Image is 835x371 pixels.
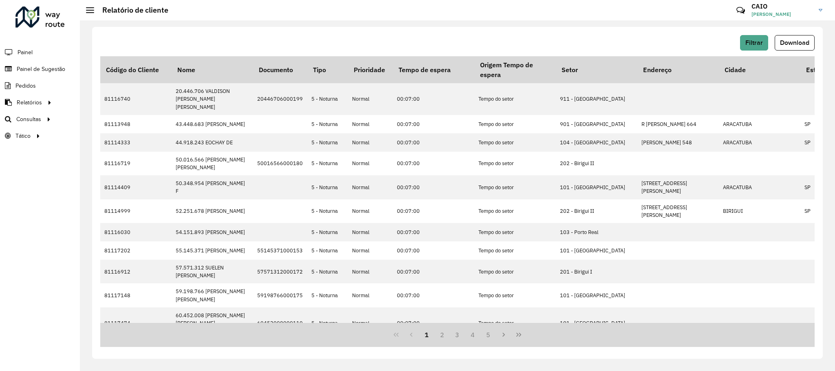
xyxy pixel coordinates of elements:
[348,199,393,223] td: Normal
[307,283,348,307] td: 5 - Noturna
[474,260,556,283] td: Tempo do setor
[100,175,172,199] td: 81114409
[253,260,307,283] td: 57571312000172
[172,56,253,83] th: Nome
[556,199,637,223] td: 202 - Birigui II
[307,175,348,199] td: 5 - Noturna
[172,115,253,133] td: 43.448.683 [PERSON_NAME]
[100,241,172,260] td: 81117202
[556,83,637,115] td: 911 - [GEOGRAPHIC_DATA]
[253,241,307,260] td: 55145371000153
[474,283,556,307] td: Tempo do setor
[393,260,474,283] td: 00:07:00
[556,260,637,283] td: 201 - Birigui I
[253,283,307,307] td: 59198766000175
[480,327,496,342] button: 5
[15,132,31,140] span: Tático
[637,56,719,83] th: Endereço
[719,175,800,199] td: ARACATUBA
[393,56,474,83] th: Tempo de espera
[172,307,253,339] td: 60.452.008 [PERSON_NAME] [PERSON_NAME] [PERSON_NAME]
[100,152,172,175] td: 81116719
[307,133,348,152] td: 5 - Noturna
[556,283,637,307] td: 101 - [GEOGRAPHIC_DATA]
[18,48,33,57] span: Painel
[100,260,172,283] td: 81116912
[393,241,474,260] td: 00:07:00
[307,56,348,83] th: Tipo
[100,307,172,339] td: 81117474
[348,56,393,83] th: Prioridade
[307,83,348,115] td: 5 - Noturna
[172,175,253,199] td: 50.348.954 [PERSON_NAME] F
[100,199,172,223] td: 81114999
[307,307,348,339] td: 5 - Noturna
[16,115,41,124] span: Consultas
[172,199,253,223] td: 52.251.678 [PERSON_NAME]
[393,223,474,241] td: 00:07:00
[348,175,393,199] td: Normal
[474,56,556,83] th: Origem Tempo de espera
[556,241,637,260] td: 101 - [GEOGRAPHIC_DATA]
[253,152,307,175] td: 50016566000180
[751,2,813,10] h3: CAIO
[434,327,450,342] button: 2
[393,115,474,133] td: 00:07:00
[348,83,393,115] td: Normal
[17,98,42,107] span: Relatórios
[393,199,474,223] td: 00:07:00
[474,152,556,175] td: Tempo do setor
[556,152,637,175] td: 202 - Birigui II
[17,65,65,73] span: Painel de Sugestão
[172,223,253,241] td: 54.151.893 [PERSON_NAME]
[637,175,719,199] td: [STREET_ADDRESS][PERSON_NAME]
[780,39,809,46] span: Download
[348,283,393,307] td: Normal
[637,199,719,223] td: [STREET_ADDRESS][PERSON_NAME]
[474,133,556,152] td: Tempo do setor
[348,115,393,133] td: Normal
[474,223,556,241] td: Tempo do setor
[556,307,637,339] td: 101 - [GEOGRAPHIC_DATA]
[307,241,348,260] td: 5 - Noturna
[719,115,800,133] td: ARACATUBA
[307,199,348,223] td: 5 - Noturna
[94,6,168,15] h2: Relatório de cliente
[348,241,393,260] td: Normal
[732,2,749,19] a: Contato Rápido
[253,83,307,115] td: 20446706000199
[775,35,815,51] button: Download
[474,199,556,223] td: Tempo do setor
[348,133,393,152] td: Normal
[253,307,307,339] td: 60452008000110
[474,175,556,199] td: Tempo do setor
[393,283,474,307] td: 00:07:00
[745,39,763,46] span: Filtrar
[474,307,556,339] td: Tempo do setor
[419,327,434,342] button: 1
[450,327,465,342] button: 3
[637,115,719,133] td: R [PERSON_NAME] 664
[740,35,768,51] button: Filtrar
[172,133,253,152] td: 44.918.243 EOCHAY DE
[100,283,172,307] td: 81117148
[172,283,253,307] td: 59.198.766 [PERSON_NAME] [PERSON_NAME]
[348,223,393,241] td: Normal
[474,83,556,115] td: Tempo do setor
[172,152,253,175] td: 50.016.566 [PERSON_NAME] [PERSON_NAME]
[556,115,637,133] td: 901 - [GEOGRAPHIC_DATA]
[253,56,307,83] th: Documento
[496,327,511,342] button: Next Page
[348,152,393,175] td: Normal
[15,82,36,90] span: Pedidos
[719,133,800,152] td: ARACATUBA
[393,152,474,175] td: 00:07:00
[511,327,527,342] button: Last Page
[307,115,348,133] td: 5 - Noturna
[172,241,253,260] td: 55.145.371 [PERSON_NAME]
[465,327,480,342] button: 4
[307,152,348,175] td: 5 - Noturna
[474,115,556,133] td: Tempo do setor
[637,133,719,152] td: [PERSON_NAME] 548
[307,260,348,283] td: 5 - Noturna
